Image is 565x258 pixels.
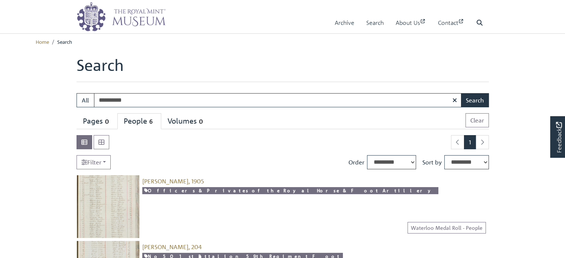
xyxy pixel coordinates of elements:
button: All [77,93,94,107]
div: People [124,117,155,126]
label: Order [348,158,364,167]
a: Search [366,12,384,33]
button: Clear [465,113,489,127]
nav: pagination [448,135,489,149]
input: Enter one or more search terms... [94,93,462,107]
span: Goto page 1 [464,135,476,149]
a: Would you like to provide feedback? [550,116,565,158]
span: Search [57,38,72,45]
a: Contact [438,12,464,33]
span: 0 [197,117,205,126]
img: logo_wide.png [77,2,166,32]
li: Previous page [451,135,464,149]
h1: Search [77,56,489,82]
a: Officers & Privates of the Royal Horse & Foot Artillery [142,187,438,194]
a: About Us [396,12,426,33]
span: Feedback [554,122,563,153]
div: Pages [83,117,111,126]
a: [PERSON_NAME], 1905 [142,177,204,185]
a: Archive [335,12,354,33]
label: Sort by [422,158,441,167]
a: Home [36,38,49,45]
div: Volumes [168,117,205,126]
img: Greenfield, Thomas, 1905 [77,175,139,238]
a: [PERSON_NAME], 204 [142,243,202,251]
button: Search [461,93,489,107]
span: 0 [103,117,111,126]
span: 6 [147,117,155,126]
a: Filter [77,155,111,169]
a: Waterloo Medal Roll - People [407,222,486,233]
